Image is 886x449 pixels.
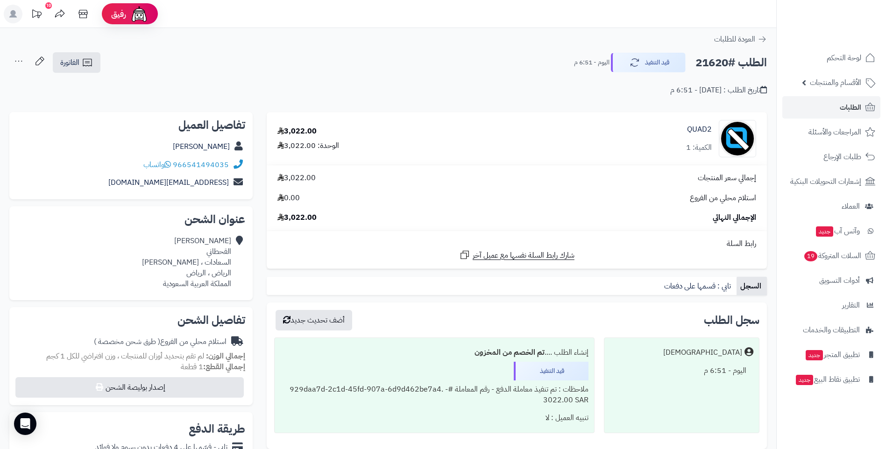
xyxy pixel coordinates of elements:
[108,177,229,188] a: [EMAIL_ADDRESS][DOMAIN_NAME]
[704,315,759,326] h3: سجل الطلب
[270,239,763,249] div: رابط السلة
[473,250,574,261] span: شارك رابط السلة نفسها مع عميل آخر
[782,170,880,193] a: إشعارات التحويلات البنكية
[782,344,880,366] a: تطبيق المتجرجديد
[280,409,588,427] div: تنبيه العميل : لا
[277,126,317,137] div: 3,022.00
[719,120,756,157] img: no_image-90x90.png
[143,159,171,170] a: واتساب
[803,323,860,337] span: التطبيقات والخدمات
[17,119,245,131] h2: تفاصيل العميل
[514,362,588,380] div: قيد التنفيذ
[686,142,712,153] div: الكمية: 1
[660,277,737,295] a: تابي : قسمها على دفعات
[173,159,229,170] a: 966541494035
[782,96,880,119] a: الطلبات
[803,249,861,262] span: السلات المتروكة
[611,53,686,72] button: قيد التنفيذ
[277,212,317,223] span: 3,022.00
[808,126,861,139] span: المراجعات والأسئلة
[45,2,52,9] div: 10
[687,124,712,135] a: QUAD2
[17,214,245,225] h2: عنوان الشحن
[806,350,823,360] span: جديد
[842,299,860,312] span: التقارير
[810,76,861,89] span: الأقسام والمنتجات
[46,351,204,362] span: لم تقم بتحديد أوزان للمنتجات ، وزن افتراضي للكل 1 كجم
[782,47,880,69] a: لوحة التحكم
[53,52,100,73] a: الفاتورة
[796,375,813,385] span: جديد
[14,413,36,435] div: Open Intercom Messenger
[189,423,245,435] h2: طريقة الدفع
[805,348,860,361] span: تطبيق المتجر
[698,173,756,183] span: إجمالي سعر المنتجات
[795,373,860,386] span: تطبيق نقاط البيع
[206,351,245,362] strong: إجمالي الوزن:
[111,8,126,20] span: رفيق
[782,368,880,391] a: تطبيق نقاط البيعجديد
[94,336,160,347] span: ( طرق شحن مخصصة )
[840,101,861,114] span: الطلبات
[690,193,756,203] span: استلام محلي من الفروع
[842,200,860,213] span: العملاء
[203,361,245,372] strong: إجمالي القطع:
[280,380,588,409] div: ملاحظات : تم تنفيذ معاملة الدفع - رقم المعاملة #929daa7d-2c1d-45fd-907a-6d9d462be7a4. - 3022.00 SAR
[280,344,588,362] div: إنشاء الطلب ....
[60,57,79,68] span: الفاتورة
[173,141,230,152] a: [PERSON_NAME]
[782,121,880,143] a: المراجعات والأسئلة
[782,146,880,168] a: طلبات الإرجاع
[574,58,610,67] small: اليوم - 6:51 م
[25,5,48,26] a: تحديثات المنصة
[823,150,861,163] span: طلبات الإرجاع
[737,277,767,295] a: السجل
[782,245,880,267] a: السلات المتروكة19
[17,315,245,326] h2: تفاصيل الشحن
[94,337,227,347] div: استلام محلي من الفروع
[790,175,861,188] span: إشعارات التحويلات البنكية
[15,377,244,398] button: إصدار بوليصة الشحن
[816,226,833,237] span: جديد
[782,220,880,242] a: وآتس آبجديد
[714,34,755,45] span: العودة للطلبات
[142,236,231,289] div: [PERSON_NAME] القحطاني السعادات ، [PERSON_NAME] الرياض ، الرياض المملكة العربية السعودية
[277,193,300,203] span: 0.00
[714,34,767,45] a: العودة للطلبات
[181,361,245,372] small: 1 قطعة
[610,362,753,380] div: اليوم - 6:51 م
[130,5,149,23] img: ai-face.png
[782,294,880,316] a: التقارير
[459,249,574,261] a: شارك رابط السلة نفسها مع عميل آخر
[663,347,742,358] div: [DEMOGRAPHIC_DATA]
[277,173,316,183] span: 3,022.00
[782,319,880,341] a: التطبيقات والخدمات
[277,140,339,151] div: الوحدة: 3,022.00
[276,310,352,330] button: أضف تحديث جديد
[827,51,861,64] span: لوحة التحكم
[713,212,756,223] span: الإجمالي النهائي
[670,85,767,96] div: تاريخ الطلب : [DATE] - 6:51 م
[804,251,817,261] span: 19
[782,195,880,217] a: العملاء
[695,53,767,72] h2: الطلب #21620
[815,224,860,238] span: وآتس آب
[819,274,860,287] span: أدوات التسويق
[782,269,880,292] a: أدوات التسويق
[475,347,545,358] b: تم الخصم من المخزون
[822,23,877,43] img: logo-2.png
